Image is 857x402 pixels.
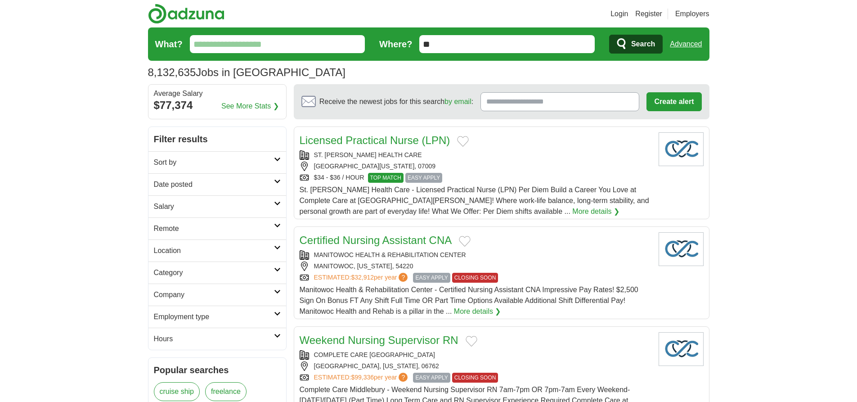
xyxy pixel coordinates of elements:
[368,173,404,183] span: TOP MATCH
[154,382,200,401] a: cruise ship
[155,37,183,51] label: What?
[635,9,662,19] a: Register
[452,373,498,383] span: CLOSING SOON
[148,173,286,195] a: Date posted
[300,150,651,160] div: ST. [PERSON_NAME] HEALTH CARE
[459,236,471,247] button: Add to favorite jobs
[154,245,274,256] h2: Location
[148,4,224,24] img: Adzuna logo
[205,382,247,401] a: freelance
[300,234,452,246] a: Certified Nursing Assistant CNA
[572,206,619,217] a: More details ❯
[148,328,286,350] a: Hours
[148,127,286,151] h2: Filter results
[670,35,702,53] a: Advanced
[413,273,450,283] span: EASY APPLY
[452,273,498,283] span: CLOSING SOON
[457,136,469,147] button: Add to favorite jobs
[610,9,628,19] a: Login
[154,223,274,234] h2: Remote
[148,217,286,239] a: Remote
[413,373,450,383] span: EASY APPLY
[148,151,286,173] a: Sort by
[351,274,374,281] span: $32,912
[148,239,286,262] a: Location
[405,173,442,183] span: EASY APPLY
[148,306,286,328] a: Employment type
[154,312,274,322] h2: Employment type
[221,101,279,112] a: See More Stats ❯
[154,157,274,168] h2: Sort by
[154,201,274,212] h2: Salary
[300,250,651,260] div: MANITOWOC HEALTH & REHABILITATION CENTER
[351,374,374,381] span: $99,336
[631,35,655,53] span: Search
[300,350,651,360] div: COMPLETE CARE [GEOGRAPHIC_DATA]
[154,97,281,113] div: $77,374
[314,373,410,383] a: ESTIMATED:$99,336per year?
[148,66,345,78] h1: Jobs in [GEOGRAPHIC_DATA]
[300,134,450,146] a: Licensed Practical Nurse (LPN)
[300,186,649,215] span: St. [PERSON_NAME] Health Care - Licensed Practical Nurse (LPN) Per Diem Build a Career You Love a...
[466,336,477,347] button: Add to favorite jobs
[154,289,274,300] h2: Company
[300,173,651,183] div: $34 - $36 / HOUR
[659,132,704,166] img: Company logo
[300,361,651,371] div: [GEOGRAPHIC_DATA], [US_STATE], 06762
[300,334,458,346] a: Weekend Nursing Supervisor RN
[646,92,701,111] button: Create alert
[300,162,651,171] div: [GEOGRAPHIC_DATA][US_STATE], 07009
[154,90,281,97] div: Average Salary
[379,37,412,51] label: Where?
[300,286,638,315] span: Manitowoc Health & Rehabilitation Center - Certified Nursing Assistant CNA Impressive Pay Rates! ...
[154,267,274,278] h2: Category
[675,9,709,19] a: Employers
[148,195,286,217] a: Salary
[399,373,408,382] span: ?
[148,284,286,306] a: Company
[148,64,196,81] span: 8,132,635
[154,179,274,190] h2: Date posted
[319,96,473,107] span: Receive the newest jobs for this search :
[148,262,286,284] a: Category
[454,306,501,317] a: More details ❯
[659,232,704,266] img: Company logo
[609,35,663,54] button: Search
[399,273,408,282] span: ?
[300,262,651,271] div: MANITOWOC, [US_STATE], 54220
[659,332,704,366] img: Company logo
[314,273,410,283] a: ESTIMATED:$32,912per year?
[444,98,471,105] a: by email
[154,363,281,377] h2: Popular searches
[154,334,274,344] h2: Hours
